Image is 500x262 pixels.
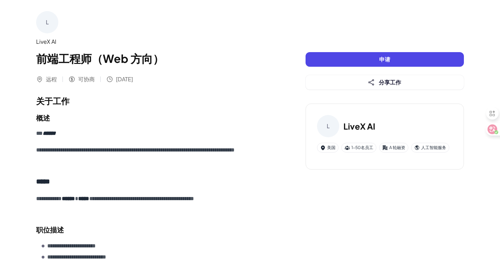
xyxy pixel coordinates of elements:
font: 职位描述 [36,225,64,234]
font: 申请 [379,56,390,63]
div: LiveX AI [36,38,278,46]
button: 分享工作 [306,75,464,90]
div: L [317,115,339,137]
h3: LiveX AI [343,120,375,132]
font: 1-50名员工 [351,145,373,150]
button: 申请 [306,52,464,67]
font: 人工智能服务 [421,145,446,150]
font: 概述 [36,113,50,122]
font: 可协商 [78,75,95,83]
font: 远程 [46,75,57,83]
span: [DATE] [116,75,133,83]
div: L [36,11,58,33]
font: 分享工作 [379,79,401,86]
font: 美国 [327,145,335,150]
font: 前端工程师（Web 方向） [36,51,164,65]
font: A 轮融资 [389,145,405,150]
font: 关于工作 [36,96,69,106]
